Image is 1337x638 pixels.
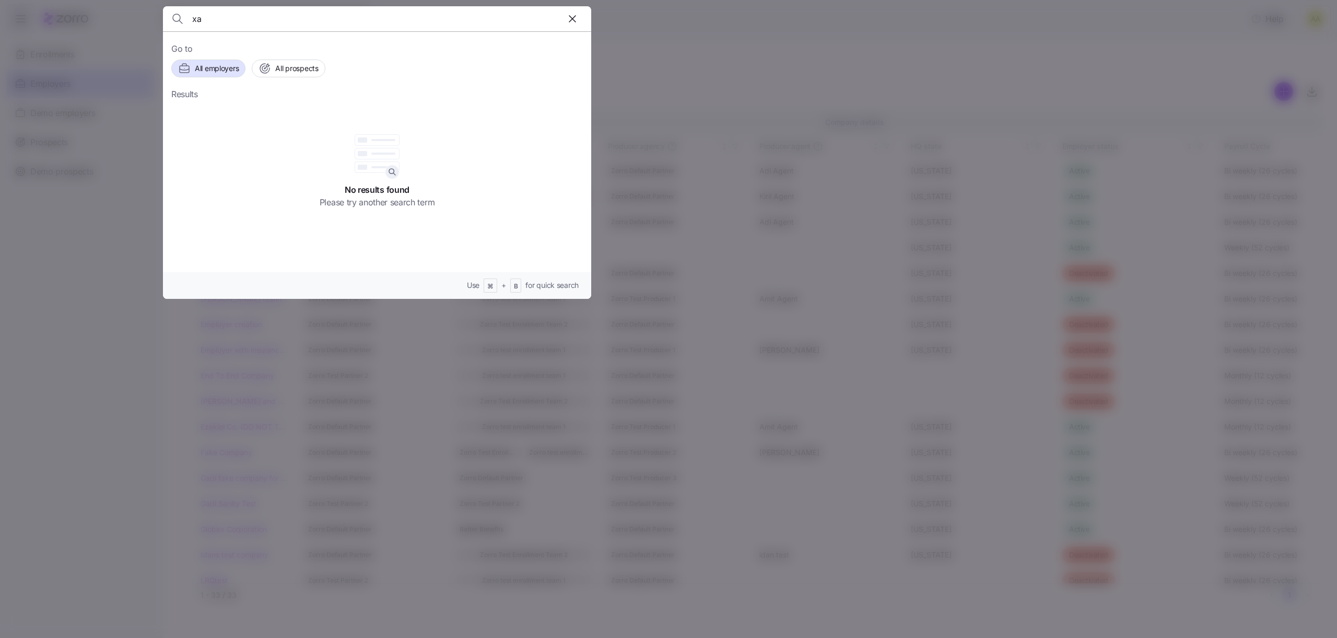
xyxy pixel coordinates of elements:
[501,280,506,291] span: +
[467,280,479,291] span: Use
[275,63,318,74] span: All prospects
[525,280,579,291] span: for quick search
[171,88,198,101] span: Results
[345,183,409,196] span: No results found
[487,282,494,291] span: ⌘
[171,60,245,77] button: All employers
[171,42,583,55] span: Go to
[252,60,325,77] button: All prospects
[195,63,239,74] span: All employers
[514,282,518,291] span: B
[320,196,435,209] span: Please try another search term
